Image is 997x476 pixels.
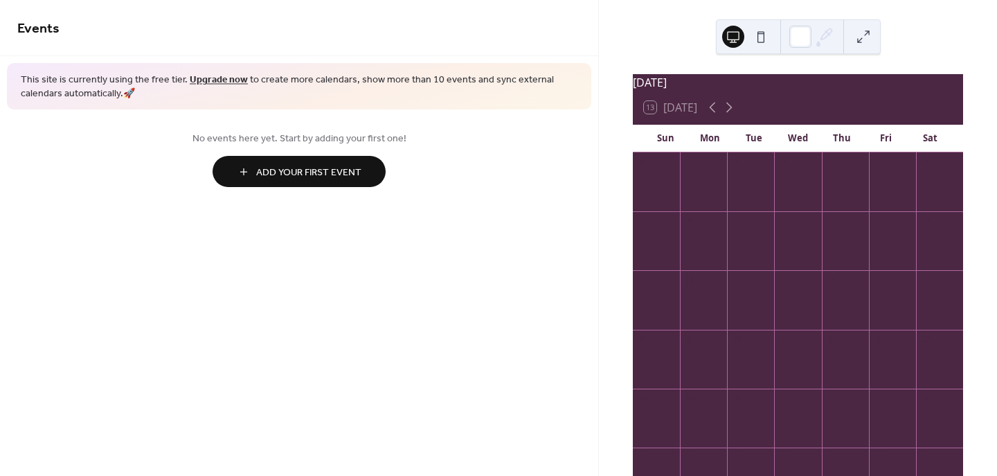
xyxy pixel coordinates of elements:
div: Thu [820,125,864,152]
div: 6 [684,452,694,462]
div: 3 [778,157,789,167]
div: 2 [731,157,742,167]
div: Mon [688,125,733,152]
div: 23 [731,334,742,344]
div: 12 [873,215,883,226]
div: 25 [826,334,836,344]
div: 11 [920,452,931,462]
span: This site is currently using the free tier. to create more calendars, show more than 10 events an... [21,73,577,100]
div: Tue [732,125,776,152]
div: 13 [920,215,931,226]
div: 10 [873,452,883,462]
div: 14 [637,274,647,285]
span: Add Your First Event [256,166,361,180]
div: 29 [684,393,694,403]
div: Wed [776,125,820,152]
div: 27 [920,334,931,344]
div: 31 [637,157,647,167]
div: [DATE] [633,74,963,91]
div: 5 [873,157,883,167]
span: No events here yet. Start by adding your first one! [17,132,581,146]
div: 8 [684,215,694,226]
div: Sun [644,125,688,152]
div: 6 [920,157,931,167]
div: 4 [826,157,836,167]
div: 1 [684,157,694,167]
div: 24 [778,334,789,344]
div: 20 [920,274,931,285]
div: Sat [908,125,952,152]
div: 9 [826,452,836,462]
div: 11 [826,215,836,226]
div: 18 [826,274,836,285]
div: 5 [637,452,647,462]
span: Events [17,15,60,42]
div: 3 [873,393,883,403]
div: Fri [864,125,908,152]
div: 4 [920,393,931,403]
div: 8 [778,452,789,462]
div: 10 [778,215,789,226]
div: 22 [684,334,694,344]
div: 7 [637,215,647,226]
div: 16 [731,274,742,285]
div: 19 [873,274,883,285]
button: Add Your First Event [213,156,386,187]
div: 17 [778,274,789,285]
a: Add Your First Event [17,156,581,187]
div: 30 [731,393,742,403]
div: 7 [731,452,742,462]
div: 9 [731,215,742,226]
div: 1 [778,393,789,403]
a: Upgrade now [190,71,248,89]
div: 2 [826,393,836,403]
div: 15 [684,274,694,285]
div: 28 [637,393,647,403]
div: 21 [637,334,647,344]
div: 26 [873,334,883,344]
